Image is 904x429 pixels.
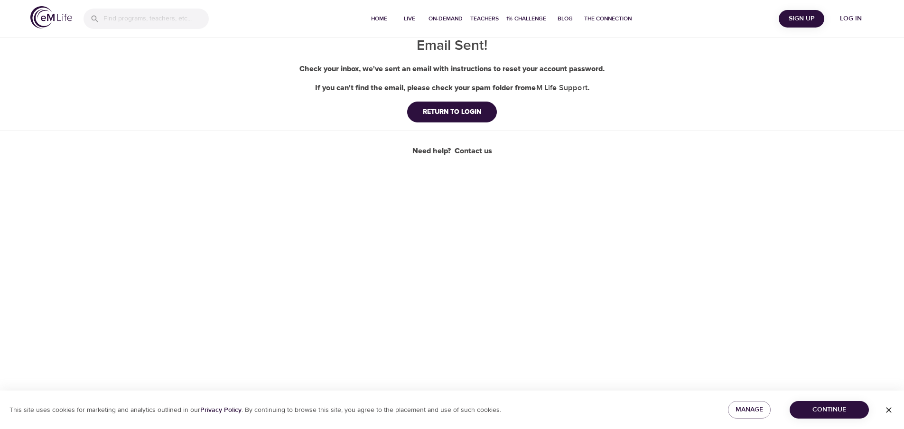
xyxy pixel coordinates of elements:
[790,401,869,419] button: Continue
[103,9,209,29] input: Find programs, teachers, etc...
[584,14,632,24] span: The Connection
[736,404,763,416] span: Manage
[828,10,874,28] button: Log in
[783,13,820,25] span: Sign Up
[779,10,824,28] button: Sign Up
[470,14,499,24] span: Teachers
[200,406,242,414] a: Privacy Policy
[797,404,861,416] span: Continue
[407,102,497,122] button: RETURN TO LOGIN
[412,146,492,157] div: Need help?
[455,146,492,157] a: Contact us
[368,14,391,24] span: Home
[398,14,421,24] span: Live
[429,14,463,24] span: On-Demand
[506,14,546,24] span: 1% Challenge
[415,107,489,117] div: RETURN TO LOGIN
[832,13,870,25] span: Log in
[728,401,771,419] button: Manage
[554,14,577,24] span: Blog
[30,6,72,28] img: logo
[531,83,587,93] b: eM Life Support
